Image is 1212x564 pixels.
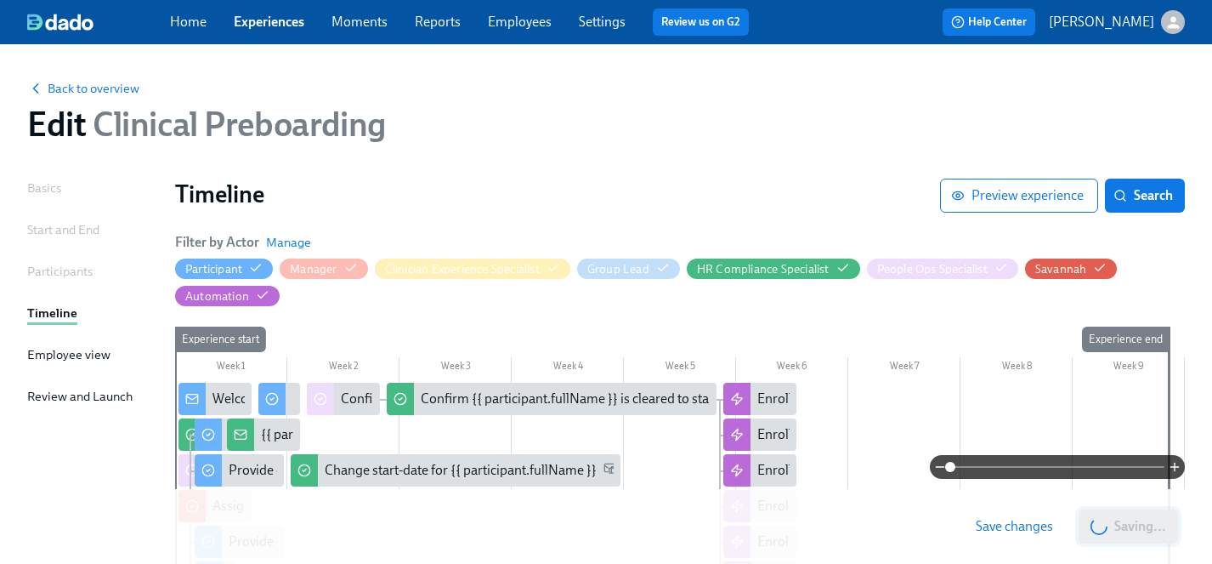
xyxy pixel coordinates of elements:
[175,327,266,352] div: Experience start
[27,104,386,145] h1: Edit
[940,179,1098,213] button: Preview experience
[943,9,1035,36] button: Help Center
[280,259,367,279] button: Manager
[577,259,680,279] button: Group Lead
[290,261,337,277] div: Hide Manager
[579,14,626,30] a: Settings
[27,14,170,31] a: dado
[488,14,552,30] a: Employees
[185,261,242,277] div: Hide Participant
[175,259,273,279] button: Participant
[175,179,940,209] h1: Timeline
[723,419,796,451] div: Enroll in Admissions/Intake Onboarding
[1025,259,1118,279] button: Savannah
[624,357,736,379] div: Week 5
[848,357,960,379] div: Week 7
[723,383,796,415] div: Enroll in AC Onboarding
[27,345,110,364] div: Employee view
[307,383,380,415] div: Confirm cleared by People Ops
[757,390,899,408] div: Enroll in AC Onboarding
[512,357,624,379] div: Week 4
[687,259,860,279] button: HR Compliance Specialist
[697,261,830,277] div: Hide HR Compliance Specialist
[415,14,461,30] a: Reports
[27,14,93,31] img: dado
[661,14,740,31] a: Review us on G2
[976,518,1053,535] span: Save changes
[27,80,139,97] button: Back to overview
[175,357,287,379] div: Week 1
[27,304,77,322] div: Timeline
[399,357,512,379] div: Week 3
[185,288,249,305] div: Hide Automation
[27,262,93,281] div: Participants
[1073,357,1185,379] div: Week 9
[341,390,520,408] div: Confirm cleared by People Ops
[1035,261,1087,277] div: Hide Savannah
[954,187,1084,204] span: Preview experience
[287,357,399,379] div: Week 2
[385,261,540,277] div: Hide Clinician Experience Specialist
[951,14,1027,31] span: Help Center
[1117,187,1173,204] span: Search
[375,259,570,279] button: Clinician Experience Specialist
[757,425,992,444] div: Enroll in Admissions/Intake Onboarding
[867,259,1018,279] button: People Ops Specialist
[1105,179,1185,213] button: Search
[175,286,280,306] button: Automation
[227,419,300,451] div: {{ participant.fullName }} has filled out the onboarding form
[234,14,304,30] a: Experiences
[261,425,608,444] div: {{ participant.fullName }} has filled out the onboarding form
[170,14,207,30] a: Home
[1049,13,1154,31] p: [PERSON_NAME]
[178,383,252,415] div: Welcome from the Charlie Health Compliance Team 👋
[212,390,532,408] div: Welcome from the Charlie Health Compliance Team 👋
[27,387,133,406] div: Review and Launch
[27,179,61,197] div: Basics
[421,390,718,408] div: Confirm {{ participant.fullName }} is cleared to start
[331,14,388,30] a: Moments
[86,104,386,145] span: Clinical Preboarding
[653,9,749,36] button: Review us on G2
[27,220,99,239] div: Start and End
[387,383,716,415] div: Confirm {{ participant.fullName }} is cleared to start
[258,383,300,415] div: Request your equipment
[587,261,649,277] div: Group Lead
[964,510,1065,544] button: Save changes
[175,233,259,252] h6: Filter by Actor
[266,234,311,251] button: Manage
[877,261,988,277] div: Hide People Ops Specialist
[1082,327,1170,352] div: Experience end
[960,357,1073,379] div: Week 8
[1049,10,1185,34] button: [PERSON_NAME]
[736,357,848,379] div: Week 6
